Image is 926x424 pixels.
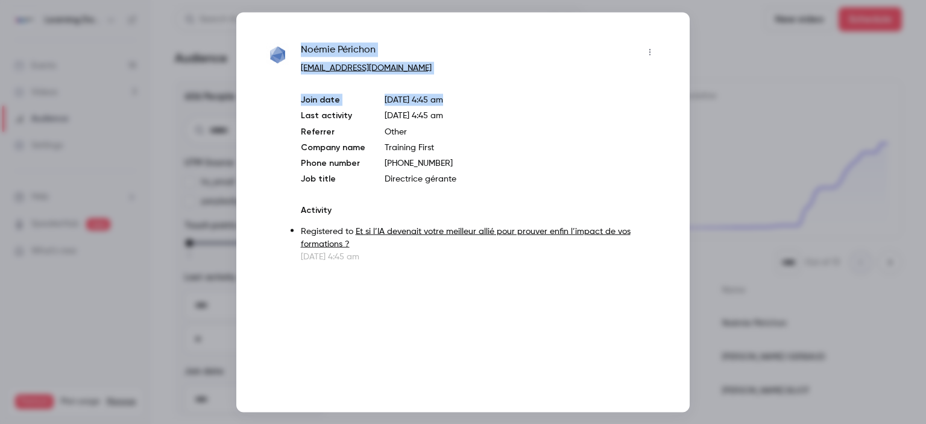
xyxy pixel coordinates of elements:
[31,31,136,41] div: Domaine: [DOMAIN_NAME]
[385,125,660,138] p: Other
[301,141,365,153] p: Company name
[301,109,365,122] p: Last activity
[385,141,660,153] p: Training First
[301,250,660,262] p: [DATE] 4:45 am
[150,71,184,79] div: Mots-clés
[385,93,660,106] p: [DATE] 4:45 am
[301,93,365,106] p: Join date
[385,157,660,169] p: [PHONE_NUMBER]
[301,172,365,185] p: Job title
[19,31,29,41] img: website_grey.svg
[301,42,376,62] span: Noémie Périchon
[137,70,146,80] img: tab_keywords_by_traffic_grey.svg
[301,125,365,138] p: Referrer
[385,111,443,119] span: [DATE] 4:45 am
[301,225,660,250] p: Registered to
[385,172,660,185] p: Directrice gérante
[266,43,289,66] img: trainingfirst.fr
[301,63,432,72] a: [EMAIL_ADDRESS][DOMAIN_NAME]
[34,19,59,29] div: v 4.0.25
[301,227,631,248] a: Et si l’IA devenait votre meilleur allié pour prouver enfin l’impact de vos formations ?
[49,70,58,80] img: tab_domain_overview_orange.svg
[301,157,365,169] p: Phone number
[301,204,660,216] p: Activity
[62,71,93,79] div: Domaine
[19,19,29,29] img: logo_orange.svg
